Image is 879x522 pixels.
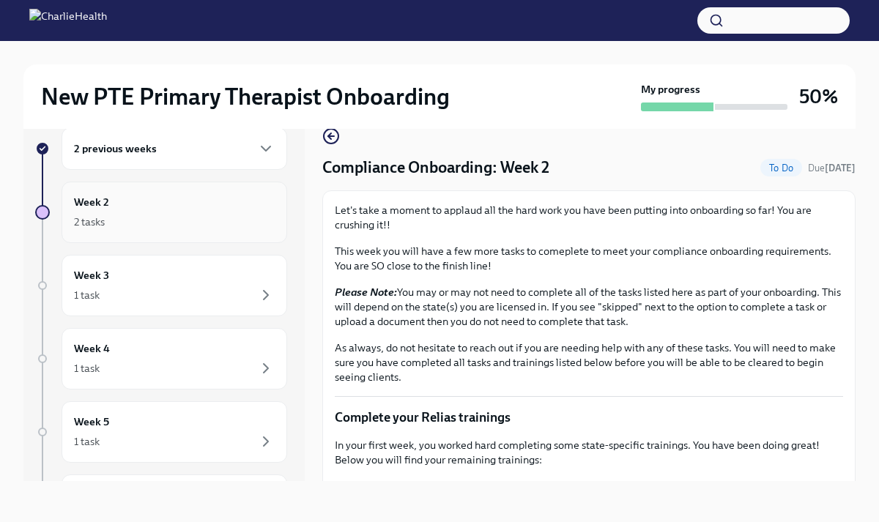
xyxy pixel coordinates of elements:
[74,361,100,376] div: 1 task
[335,480,465,493] strong: [US_STATE] Specific Relias
[808,161,856,175] span: October 4th, 2025 10:00
[74,194,109,210] h6: Week 2
[74,267,109,283] h6: Week 3
[62,127,287,170] div: 2 previous weeks
[335,340,843,384] p: As always, do not hesitate to reach out if you are needing help with any of these tasks. You will...
[74,414,109,430] h6: Week 5
[322,157,549,179] h4: Compliance Onboarding: Week 2
[74,215,105,229] div: 2 tasks
[35,328,287,389] a: Week 41 task
[41,82,450,111] h2: New PTE Primary Therapist Onboarding
[799,83,838,110] h3: 50%
[74,288,100,302] div: 1 task
[808,163,856,174] span: Due
[760,163,802,174] span: To Do
[29,9,107,32] img: CharlieHealth
[641,82,700,97] strong: My progress
[335,203,843,232] p: Let's take a moment to applaud all the hard work you have been putting into onboarding so far! Yo...
[74,434,100,449] div: 1 task
[335,244,843,273] p: This week you will have a few more tasks to comeplete to meet your compliance onboarding requirem...
[35,182,287,243] a: Week 22 tasks
[74,141,157,157] h6: 2 previous weeks
[335,286,397,299] strong: Please Note:
[74,340,110,357] h6: Week 4
[335,438,843,467] p: In your first week, you worked hard completing some state-specific trainings. You have been doing...
[335,409,843,426] p: Complete your Relias trainings
[335,285,843,329] p: You may or may not need to complete all of the tasks listed here as part of your onboarding. This...
[825,163,856,174] strong: [DATE]
[35,401,287,463] a: Week 51 task
[35,255,287,316] a: Week 31 task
